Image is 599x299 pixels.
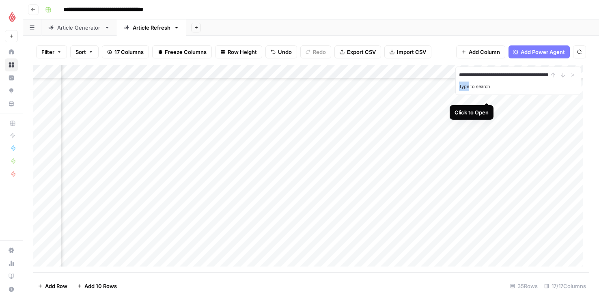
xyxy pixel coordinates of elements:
[313,48,326,56] span: Redo
[469,48,500,56] span: Add Column
[165,48,207,56] span: Freeze Columns
[117,19,186,36] a: Article Refresh
[455,108,489,116] div: Click to Open
[33,280,72,293] button: Add Row
[521,48,565,56] span: Add Power Agent
[133,24,170,32] div: Article Refresh
[300,45,331,58] button: Redo
[5,6,18,27] button: Workspace: Lightspeed
[5,257,18,270] a: Usage
[278,48,292,56] span: Undo
[397,48,426,56] span: Import CSV
[265,45,297,58] button: Undo
[568,70,577,80] button: Close Search
[5,244,18,257] a: Settings
[334,45,381,58] button: Export CSV
[5,270,18,283] a: Learning Hub
[384,45,431,58] button: Import CSV
[70,45,99,58] button: Sort
[459,84,490,89] label: Type to search
[102,45,149,58] button: 17 Columns
[507,280,541,293] div: 35 Rows
[228,48,257,56] span: Row Height
[5,58,18,71] a: Browse
[5,84,18,97] a: Opportunities
[72,280,122,293] button: Add 10 Rows
[215,45,262,58] button: Row Height
[41,19,117,36] a: Article Generator
[114,48,144,56] span: 17 Columns
[75,48,86,56] span: Sort
[84,282,117,290] span: Add 10 Rows
[36,45,67,58] button: Filter
[509,45,570,58] button: Add Power Agent
[5,9,19,24] img: Lightspeed Logo
[5,71,18,84] a: Insights
[5,45,18,58] a: Home
[5,283,18,296] button: Help + Support
[152,45,212,58] button: Freeze Columns
[347,48,376,56] span: Export CSV
[456,45,505,58] button: Add Column
[5,97,18,110] a: Your Data
[45,282,67,290] span: Add Row
[541,280,589,293] div: 17/17 Columns
[41,48,54,56] span: Filter
[57,24,101,32] div: Article Generator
